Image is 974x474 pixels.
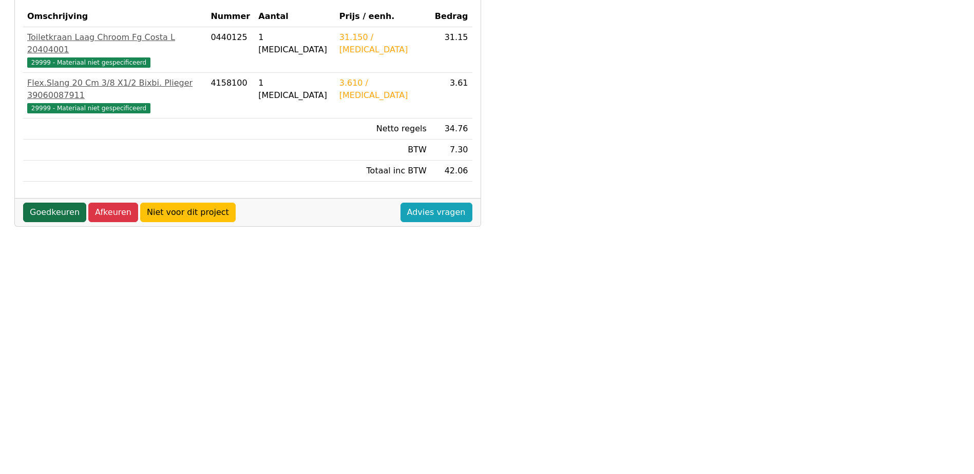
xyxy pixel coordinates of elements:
a: Niet voor dit project [140,203,236,222]
a: Advies vragen [400,203,472,222]
div: 1 [MEDICAL_DATA] [258,31,331,56]
a: Toiletkraan Laag Chroom Fg Costa L 2040400129999 - Materiaal niet gespecificeerd [27,31,202,68]
div: Flex.Slang 20 Cm 3/8 X1/2 Bixbi. Plieger 39060087911 [27,77,202,102]
td: 7.30 [431,140,472,161]
th: Omschrijving [23,6,206,27]
div: 31.150 / [MEDICAL_DATA] [339,31,427,56]
div: 1 [MEDICAL_DATA] [258,77,331,102]
a: Afkeuren [88,203,138,222]
th: Nummer [206,6,254,27]
td: 42.06 [431,161,472,182]
td: BTW [335,140,431,161]
a: Flex.Slang 20 Cm 3/8 X1/2 Bixbi. Plieger 3906008791129999 - Materiaal niet gespecificeerd [27,77,202,114]
th: Prijs / eenh. [335,6,431,27]
span: 29999 - Materiaal niet gespecificeerd [27,103,150,113]
a: Goedkeuren [23,203,86,222]
th: Bedrag [431,6,472,27]
td: 3.61 [431,73,472,118]
td: 4158100 [206,73,254,118]
div: 3.610 / [MEDICAL_DATA] [339,77,427,102]
th: Aantal [254,6,335,27]
td: 31.15 [431,27,472,73]
span: 29999 - Materiaal niet gespecificeerd [27,57,150,68]
td: Totaal inc BTW [335,161,431,182]
div: Toiletkraan Laag Chroom Fg Costa L 20404001 [27,31,202,56]
td: 0440125 [206,27,254,73]
td: 34.76 [431,118,472,140]
td: Netto regels [335,118,431,140]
